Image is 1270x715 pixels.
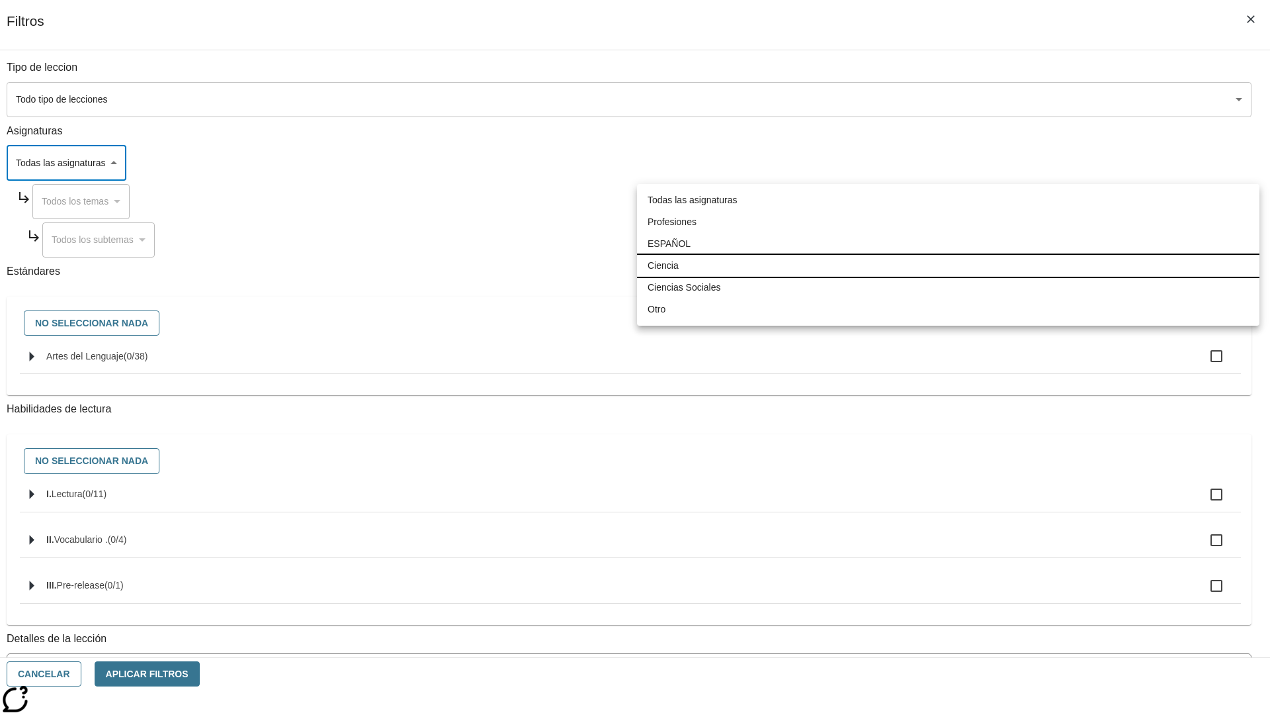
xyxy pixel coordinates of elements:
li: Ciencias Sociales [637,277,1259,299]
ul: Seleccione una Asignatura [637,184,1259,326]
li: Ciencia [637,255,1259,277]
li: Todas las asignaturas [637,189,1259,211]
li: Otro [637,299,1259,320]
li: ESPAÑOL [637,233,1259,255]
li: Profesiones [637,211,1259,233]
